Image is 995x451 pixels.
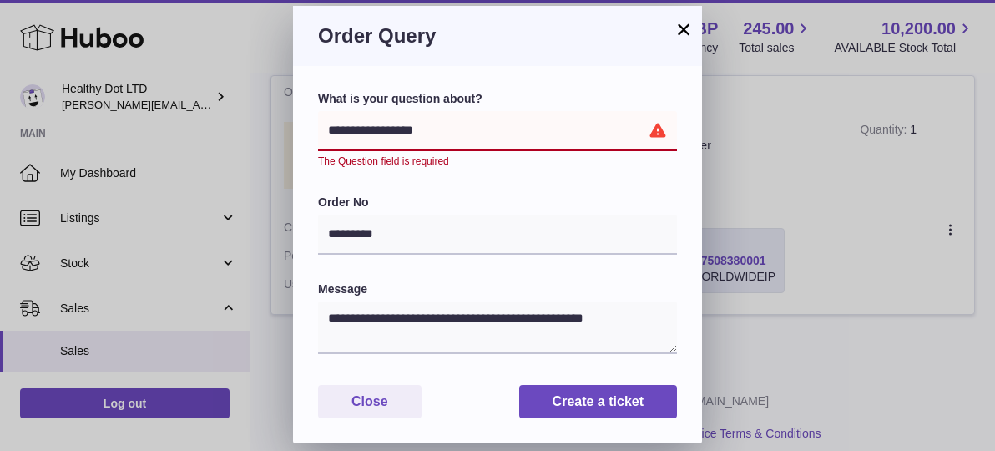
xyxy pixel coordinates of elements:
label: What is your question about? [318,91,677,107]
label: Message [318,281,677,297]
button: Create a ticket [519,385,677,419]
label: Order No [318,195,677,210]
div: The Question field is required [318,155,677,168]
button: × [674,19,694,39]
h3: Order Query [318,23,677,49]
button: Close [318,385,422,419]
